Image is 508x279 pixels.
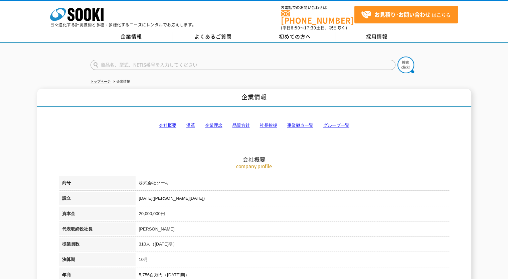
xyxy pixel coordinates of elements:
[336,32,418,42] a: 採用情報
[136,192,450,207] td: [DATE]([PERSON_NAME][DATE])
[91,60,395,70] input: 商品名、型式、NETIS番号を入力してください
[281,25,347,31] span: (平日 ～ 土日、祝日除く)
[281,6,354,10] span: お電話でのお問い合わせは
[397,57,414,73] img: btn_search.png
[50,23,196,27] p: 日々進化する計測技術と多種・多様化するニーズにレンタルでお応えします。
[136,253,450,268] td: 10月
[112,78,130,85] li: 企業情報
[59,89,450,163] h2: 会社概要
[136,222,450,238] td: [PERSON_NAME]
[59,253,136,268] th: 決算期
[37,89,471,107] h1: 企業情報
[287,123,313,128] a: 事業拠点一覧
[59,192,136,207] th: 設立
[374,10,431,18] strong: お見積り･お問い合わせ
[91,32,172,42] a: 企業情報
[281,10,354,24] a: [PHONE_NUMBER]
[205,123,222,128] a: 企業理念
[159,123,176,128] a: 会社概要
[304,25,316,31] span: 17:30
[59,222,136,238] th: 代表取締役社長
[354,6,458,23] a: お見積り･お問い合わせはこちら
[172,32,254,42] a: よくあるご質問
[136,238,450,253] td: 310人（[DATE]期）
[260,123,277,128] a: 社長挨拶
[136,207,450,222] td: 20,000,000円
[59,176,136,192] th: 商号
[186,123,195,128] a: 沿革
[254,32,336,42] a: 初めての方へ
[361,10,451,20] span: はこちら
[279,33,311,40] span: 初めての方へ
[232,123,250,128] a: 品質方針
[91,80,111,83] a: トップページ
[59,207,136,222] th: 資本金
[59,163,450,170] p: company profile
[323,123,349,128] a: グループ一覧
[291,25,300,31] span: 8:50
[136,176,450,192] td: 株式会社ソーキ
[59,238,136,253] th: 従業員数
